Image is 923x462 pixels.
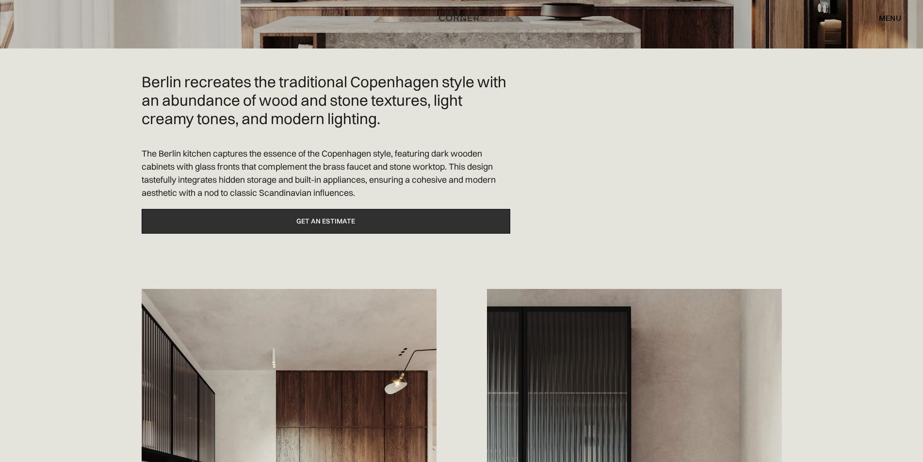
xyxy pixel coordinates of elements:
[142,209,510,234] a: Get an estimate
[427,12,496,24] a: home
[869,10,901,26] div: menu
[142,147,510,199] p: The Berlin kitchen captures the essence of the Copenhagen style, featuring dark wooden cabinets w...
[879,14,901,22] div: menu
[142,73,510,127] h2: Berlin recreates the traditional Copenhagen style with an abundance of wood and stone textures, l...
